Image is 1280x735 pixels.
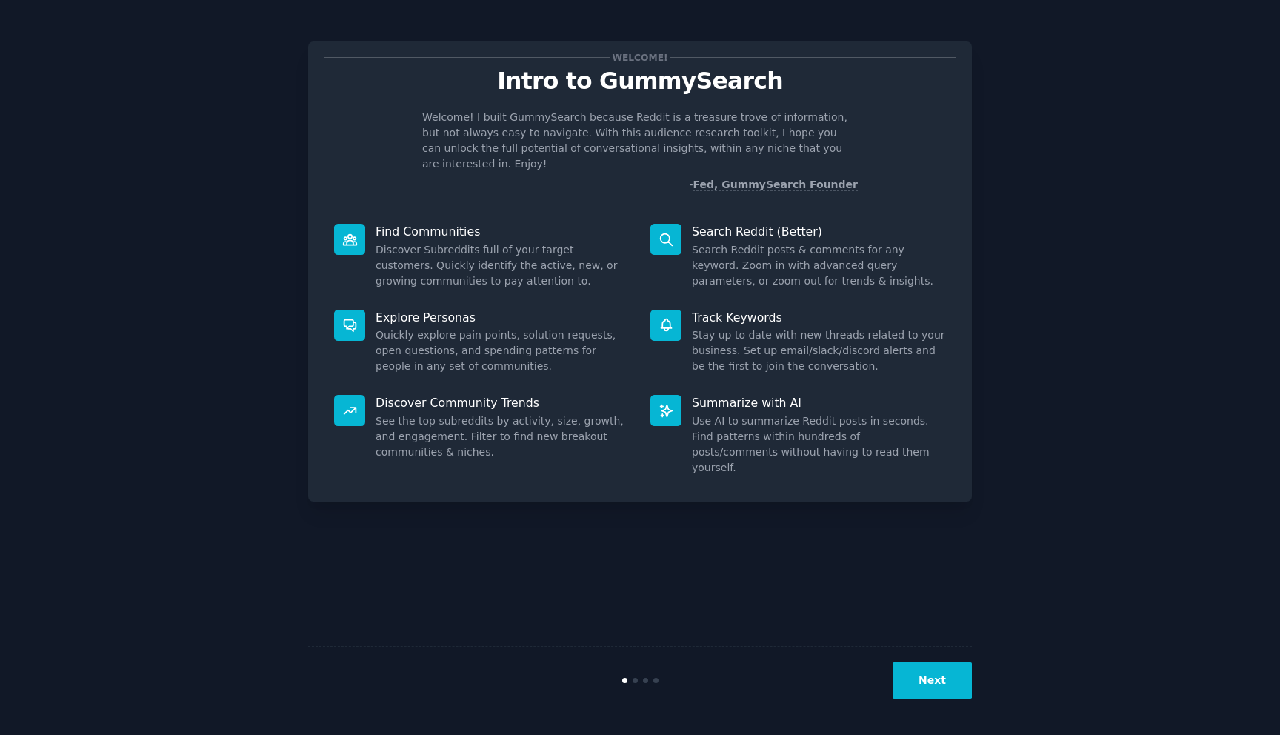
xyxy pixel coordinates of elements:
[692,327,946,374] dd: Stay up to date with new threads related to your business. Set up email/slack/discord alerts and ...
[376,310,630,325] p: Explore Personas
[376,327,630,374] dd: Quickly explore pain points, solution requests, open questions, and spending patterns for people ...
[376,395,630,410] p: Discover Community Trends
[376,413,630,460] dd: See the top subreddits by activity, size, growth, and engagement. Filter to find new breakout com...
[689,177,858,193] div: -
[422,110,858,172] p: Welcome! I built GummySearch because Reddit is a treasure trove of information, but not always ea...
[692,310,946,325] p: Track Keywords
[692,413,946,476] dd: Use AI to summarize Reddit posts in seconds. Find patterns within hundreds of posts/comments with...
[376,224,630,239] p: Find Communities
[693,179,858,191] a: Fed, GummySearch Founder
[692,224,946,239] p: Search Reddit (Better)
[692,395,946,410] p: Summarize with AI
[893,662,972,699] button: Next
[610,50,670,65] span: Welcome!
[376,242,630,289] dd: Discover Subreddits full of your target customers. Quickly identify the active, new, or growing c...
[324,68,956,94] p: Intro to GummySearch
[692,242,946,289] dd: Search Reddit posts & comments for any keyword. Zoom in with advanced query parameters, or zoom o...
